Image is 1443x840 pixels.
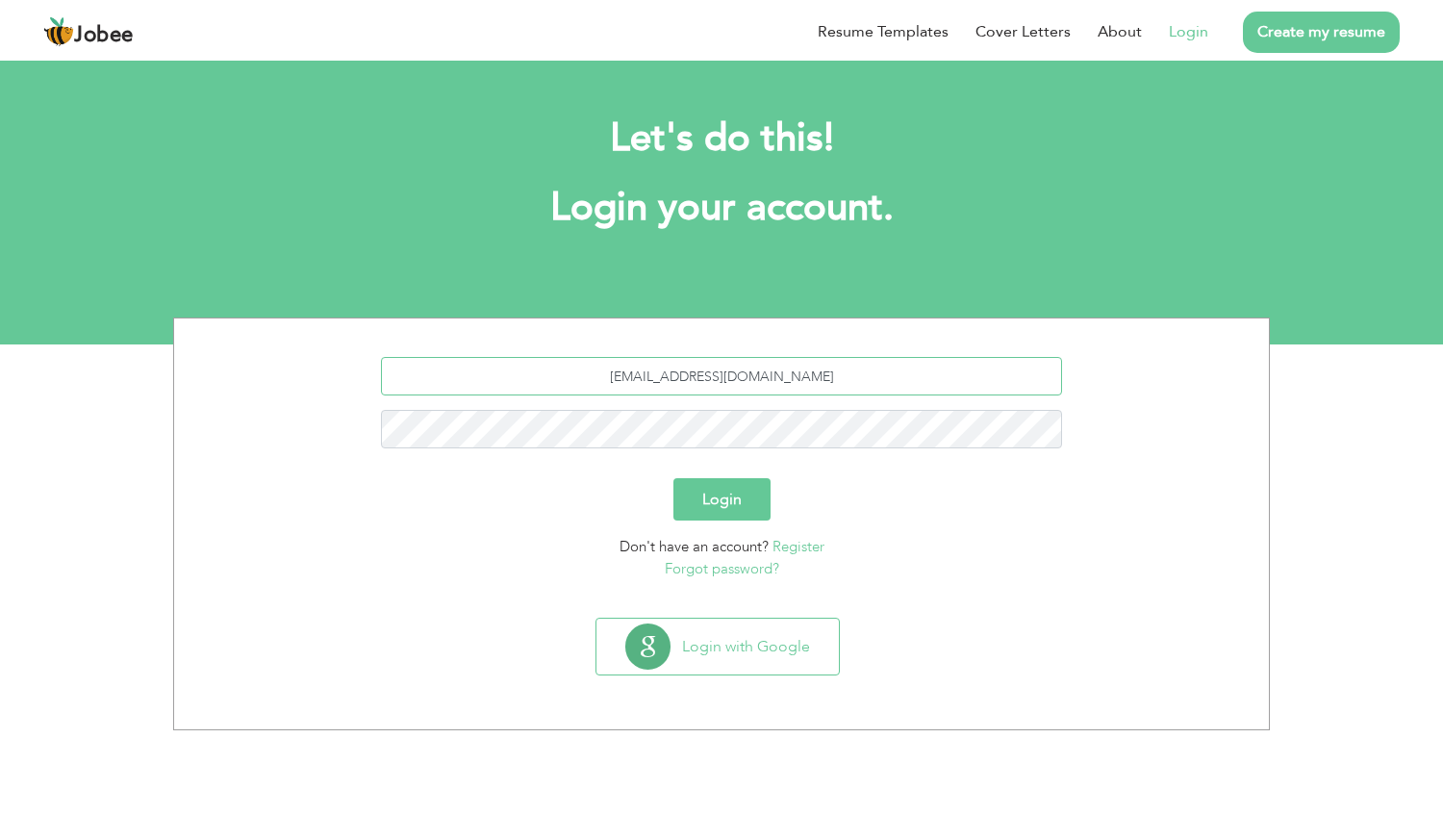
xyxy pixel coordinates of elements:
a: Forgot password? [665,559,779,578]
a: Create my resume [1243,12,1400,53]
a: About [1098,20,1142,43]
img: jobee.io [43,16,74,47]
h2: Let's do this! [202,114,1241,164]
button: Login [673,478,771,521]
a: Resume Templates [818,20,949,43]
span: Jobee [74,25,134,46]
a: Login [1169,20,1208,43]
h1: Login your account. [202,183,1241,233]
button: Login with Google [596,619,839,675]
a: Register [772,537,824,556]
input: Email [381,357,1063,395]
a: Jobee [43,16,134,47]
span: Don't have an account? [620,537,769,556]
a: Cover Letters [975,20,1071,43]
